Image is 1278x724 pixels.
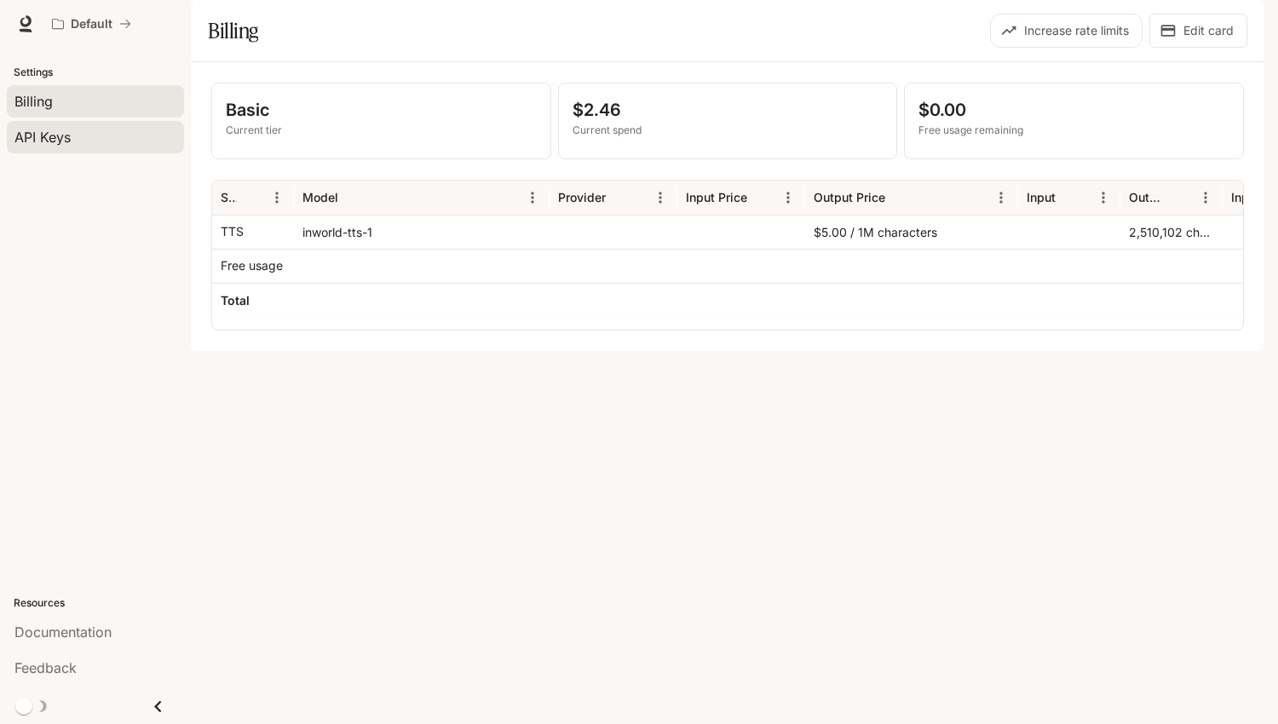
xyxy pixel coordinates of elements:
p: Free usage [221,257,283,274]
button: Menu [775,185,801,210]
button: Menu [988,185,1014,210]
button: Edit card [1149,14,1247,48]
div: inworld-tts-1 [294,215,550,249]
button: Menu [264,185,290,210]
p: Default [71,17,112,32]
div: Provider [558,190,606,204]
button: All workspaces [44,7,139,41]
button: Sort [1167,185,1193,210]
button: Menu [1193,185,1218,210]
div: Model [302,190,338,204]
p: Basic [226,97,537,123]
div: Output [1129,190,1166,204]
p: $2.46 [573,97,884,123]
button: Sort [607,185,633,210]
div: Service [221,190,237,204]
p: $0.00 [918,97,1229,123]
h1: Billing [208,14,258,48]
button: Sort [887,185,912,210]
h6: Total [221,292,250,309]
p: Current spend [573,123,884,138]
button: Menu [1091,185,1116,210]
p: TTS [221,223,244,240]
button: Sort [340,185,366,210]
button: Increase rate limits [990,14,1143,48]
button: Sort [1057,185,1083,210]
div: $5.00 / 1M characters [805,215,1018,249]
p: Free usage remaining [918,123,1229,138]
div: Output Price [814,190,885,204]
div: 2,510,102 characters [1120,215,1223,249]
button: Menu [520,185,545,210]
button: Menu [648,185,673,210]
button: Sort [239,185,264,210]
button: Sort [749,185,774,210]
p: Current tier [226,123,537,138]
div: Input [1027,190,1056,204]
div: Input Price [686,190,747,204]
